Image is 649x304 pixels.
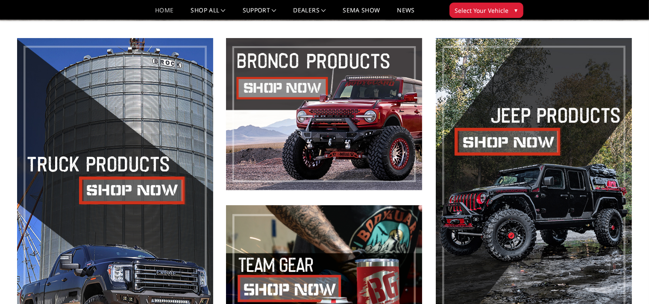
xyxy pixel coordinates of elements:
a: Home [155,7,173,20]
a: shop all [191,7,226,20]
a: Support [243,7,276,20]
a: SEMA Show [343,7,380,20]
button: Select Your Vehicle [449,3,523,18]
span: Select Your Vehicle [455,6,509,15]
a: News [397,7,414,20]
a: Dealers [294,7,326,20]
span: ▾ [515,6,518,15]
iframe: Chat Widget [606,263,649,304]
